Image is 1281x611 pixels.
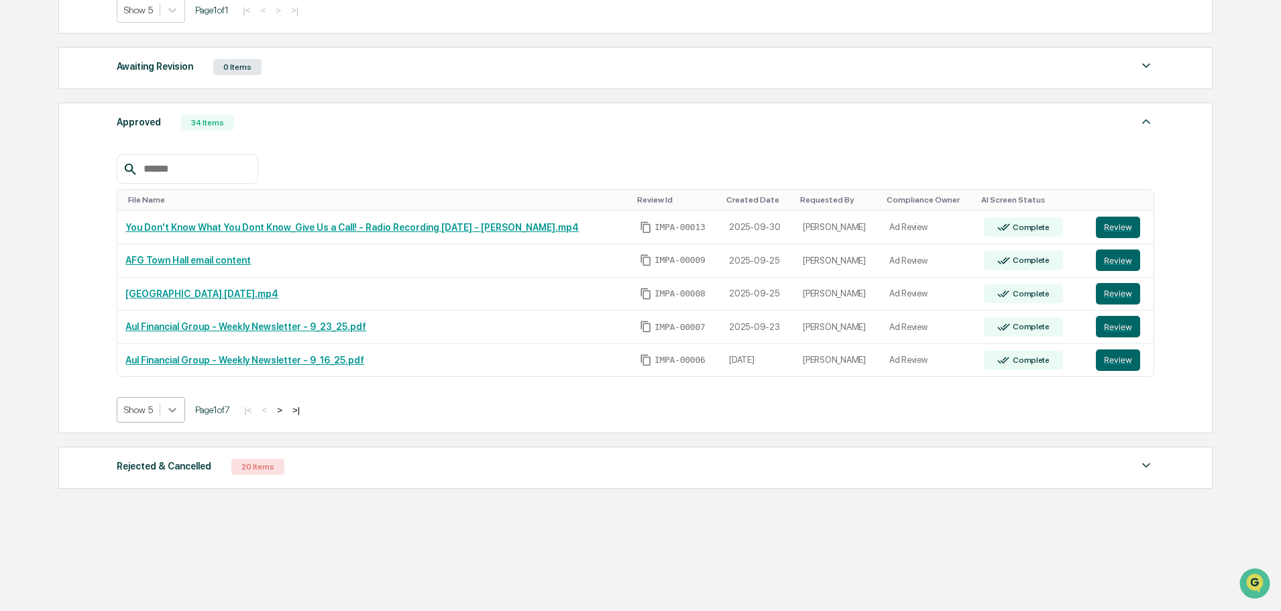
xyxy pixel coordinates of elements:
[60,116,184,127] div: We're available if you need us!
[795,211,881,244] td: [PERSON_NAME]
[13,206,35,227] img: Jack Rasmussen
[125,321,366,332] a: Aul Financial Group - Weekly Newsletter - 9_23_25.pdf
[1096,349,1146,371] a: Review
[881,278,976,311] td: Ad Review
[655,255,706,266] span: IMPA-00009
[27,300,85,313] span: Data Lookup
[1096,316,1146,337] a: Review
[1096,217,1146,238] a: Review
[27,183,38,194] img: 1746055101610-c473b297-6a78-478c-a979-82029cc54cd1
[1010,256,1050,265] div: Complete
[1096,349,1140,371] button: Review
[1138,58,1154,74] img: caret
[111,274,166,288] span: Attestations
[721,211,795,244] td: 2025-09-30
[195,5,229,15] span: Page 1 of 1
[42,219,109,229] span: [PERSON_NAME]
[1096,249,1146,271] a: Review
[111,182,116,193] span: •
[640,354,652,366] span: Copy Id
[1096,316,1140,337] button: Review
[640,254,652,266] span: Copy Id
[231,459,284,475] div: 20 Items
[239,5,254,16] button: |<
[125,222,579,233] a: You Don't Know What You Dont Know_Give Us a Call! - Radio Recording [DATE] - [PERSON_NAME].mp4
[881,311,976,344] td: Ad Review
[640,288,652,300] span: Copy Id
[1096,249,1140,271] button: Review
[795,311,881,344] td: [PERSON_NAME]
[125,255,251,266] a: AFG Town Hall email content
[726,195,789,205] div: Toggle SortBy
[800,195,876,205] div: Toggle SortBy
[721,344,795,377] td: [DATE]
[213,59,262,75] div: 0 Items
[258,404,271,416] button: <
[1096,283,1146,304] a: Review
[13,103,38,127] img: 1746055101610-c473b297-6a78-478c-a979-82029cc54cd1
[1238,567,1274,603] iframe: Open customer support
[881,344,976,377] td: Ad Review
[655,355,706,366] span: IMPA-00006
[795,244,881,278] td: [PERSON_NAME]
[640,321,652,333] span: Copy Id
[1138,113,1154,129] img: caret
[1010,355,1050,365] div: Complete
[97,276,108,286] div: 🗄️
[1099,195,1149,205] div: Toggle SortBy
[228,107,244,123] button: Start new chat
[881,244,976,278] td: Ad Review
[240,404,256,416] button: |<
[795,278,881,311] td: [PERSON_NAME]
[92,269,172,293] a: 🗄️Attestations
[655,288,706,299] span: IMPA-00008
[119,219,146,229] span: [DATE]
[13,301,24,312] div: 🔎
[13,170,35,191] img: Jack Rasmussen
[27,219,38,230] img: 1746055101610-c473b297-6a78-478c-a979-82029cc54cd1
[27,274,87,288] span: Preclearance
[128,195,626,205] div: Toggle SortBy
[721,244,795,278] td: 2025-09-25
[288,404,304,416] button: >|
[42,182,109,193] span: [PERSON_NAME]
[117,58,193,75] div: Awaiting Revision
[60,103,220,116] div: Start new chat
[721,311,795,344] td: 2025-09-23
[637,195,716,205] div: Toggle SortBy
[1096,283,1140,304] button: Review
[640,221,652,233] span: Copy Id
[117,113,161,131] div: Approved
[1010,289,1050,298] div: Complete
[8,294,90,319] a: 🔎Data Lookup
[28,103,52,127] img: 8933085812038_c878075ebb4cc5468115_72.jpg
[195,404,230,415] span: Page 1 of 7
[1138,457,1154,474] img: caret
[13,149,90,160] div: Past conversations
[981,195,1082,205] div: Toggle SortBy
[95,332,162,343] a: Powered byPylon
[655,222,706,233] span: IMPA-00013
[208,146,244,162] button: See all
[8,269,92,293] a: 🖐️Preclearance
[287,5,302,16] button: >|
[655,322,706,333] span: IMPA-00007
[273,404,286,416] button: >
[721,278,795,311] td: 2025-09-25
[125,355,364,366] a: Aul Financial Group - Weekly Newsletter - 9_16_25.pdf
[881,211,976,244] td: Ad Review
[795,344,881,377] td: [PERSON_NAME]
[133,333,162,343] span: Pylon
[887,195,970,205] div: Toggle SortBy
[13,28,244,50] p: How can we help?
[181,115,234,131] div: 34 Items
[272,5,285,16] button: >
[119,182,146,193] span: [DATE]
[125,288,278,299] a: [GEOGRAPHIC_DATA] [DATE].mp4
[1096,217,1140,238] button: Review
[256,5,270,16] button: <
[117,457,211,475] div: Rejected & Cancelled
[13,276,24,286] div: 🖐️
[1010,322,1050,331] div: Complete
